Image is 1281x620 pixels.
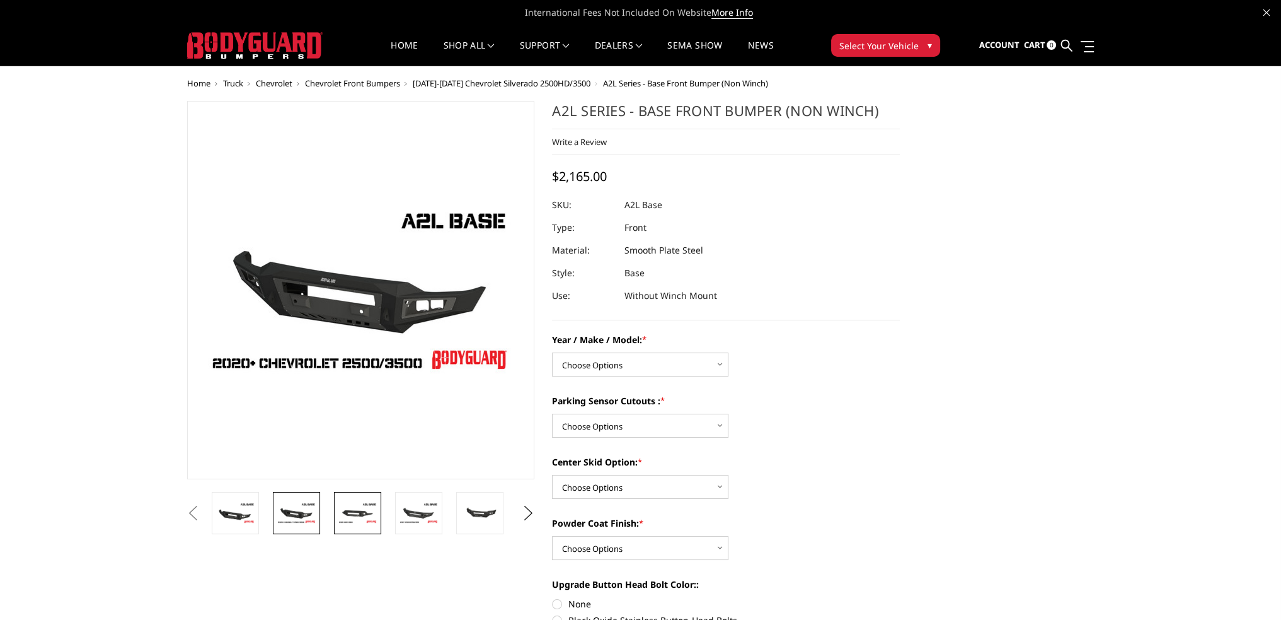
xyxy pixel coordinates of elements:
span: Account [979,39,1019,50]
label: Upgrade Button Head Bolt Color:: [552,578,900,591]
a: Chevrolet [256,78,292,89]
dd: Without Winch Mount [624,284,717,307]
img: A2L Series - Base Front Bumper (Non Winch) [460,504,500,522]
dd: Front [624,216,646,239]
button: Previous [184,504,203,523]
img: A2L Series - Base Front Bumper (Non Winch) [399,502,439,524]
dt: Style: [552,262,615,284]
a: Home [187,78,210,89]
a: A2L Series - Base Front Bumper (Non Winch) [187,101,535,479]
button: Next [519,504,537,523]
label: Center Skid Option: [552,455,900,469]
a: shop all [444,41,495,66]
dd: Smooth Plate Steel [624,239,703,262]
a: More Info [711,6,753,19]
a: [DATE]-[DATE] Chevrolet Silverado 2500HD/3500 [413,78,590,89]
span: $2,165.00 [552,168,607,185]
img: BODYGUARD BUMPERS [187,32,323,59]
span: A2L Series - Base Front Bumper (Non Winch) [603,78,768,89]
dd: A2L Base [624,194,662,216]
dt: Type: [552,216,615,239]
span: 0 [1047,40,1056,50]
a: Dealers [595,41,643,66]
label: Powder Coat Finish: [552,517,900,530]
label: Parking Sensor Cutouts : [552,394,900,407]
a: Truck [223,78,243,89]
img: A2L Series - Base Front Bumper (Non Winch) [215,502,255,524]
a: SEMA Show [667,41,722,66]
dt: Use: [552,284,615,307]
a: Support [520,41,570,66]
span: ▾ [928,38,932,52]
dd: Base [624,262,645,284]
label: None [552,597,900,611]
dt: Material: [552,239,615,262]
a: Home [391,41,418,66]
span: Select Your Vehicle [839,39,919,52]
a: News [747,41,773,66]
button: Select Your Vehicle [831,34,940,57]
a: Write a Review [552,136,607,148]
label: Year / Make / Model: [552,333,900,346]
img: A2L Series - Base Front Bumper (Non Winch) [277,502,316,524]
a: Account [979,28,1019,62]
h1: A2L Series - Base Front Bumper (Non Winch) [552,101,900,129]
a: Chevrolet Front Bumpers [305,78,400,89]
a: Cart 0 [1023,28,1056,62]
dt: SKU: [552,194,615,216]
img: A2L Series - Base Front Bumper (Non Winch) [338,502,377,524]
span: Cart [1023,39,1045,50]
